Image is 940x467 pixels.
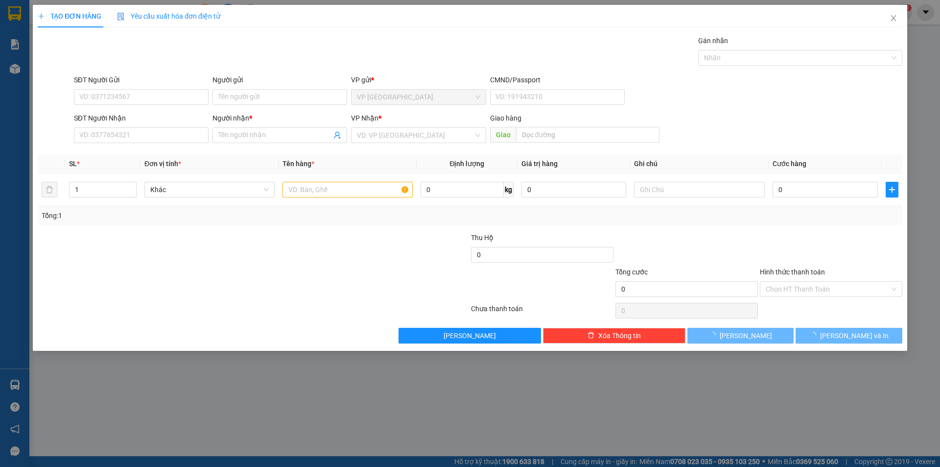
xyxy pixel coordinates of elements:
[773,160,806,168] span: Cước hàng
[38,12,101,20] span: TẠO ĐƠN HÀNG
[516,127,659,143] input: Dọc đường
[886,182,898,197] button: plus
[38,13,45,20] span: plus
[760,268,825,276] label: Hình thức thanh toán
[212,74,347,85] div: Người gửi
[698,37,728,45] label: Gán nhãn
[352,74,486,85] div: VP gửi
[880,5,907,32] button: Close
[504,182,514,197] span: kg
[212,113,347,123] div: Người nhận
[490,127,516,143] span: Giao
[74,113,209,123] div: SĐT Người Nhận
[587,332,594,340] span: delete
[490,114,521,122] span: Giao hàng
[334,131,342,139] span: user-add
[450,160,485,168] span: Định lượng
[687,328,794,344] button: [PERSON_NAME]
[720,330,773,341] span: [PERSON_NAME]
[150,182,269,197] span: Khác
[444,330,496,341] span: [PERSON_NAME]
[74,74,209,85] div: SĐT Người Gửi
[69,160,77,168] span: SL
[352,114,379,122] span: VP Nhận
[42,210,363,221] div: Tổng: 1
[890,14,897,22] span: close
[144,160,181,168] span: Đơn vị tính
[820,330,889,341] span: [PERSON_NAME] và In
[598,330,641,341] span: Xóa Thông tin
[543,328,686,344] button: deleteXóa Thông tin
[357,90,480,104] span: VP Ninh Hòa
[117,12,220,20] span: Yêu cầu xuất hóa đơn điện tử
[521,160,558,168] span: Giá trị hàng
[886,186,898,194] span: plus
[631,154,769,173] th: Ghi chú
[490,74,625,85] div: CMND/Passport
[615,268,648,276] span: Tổng cước
[471,234,493,242] span: Thu Hộ
[42,182,57,197] button: delete
[470,303,614,320] div: Chưa thanh toán
[709,332,720,339] span: loading
[796,328,902,344] button: [PERSON_NAME] và In
[634,182,765,197] input: Ghi Chú
[521,182,627,197] input: 0
[809,332,820,339] span: loading
[399,328,541,344] button: [PERSON_NAME]
[282,182,413,197] input: VD: Bàn, Ghế
[117,13,125,21] img: icon
[282,160,314,168] span: Tên hàng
